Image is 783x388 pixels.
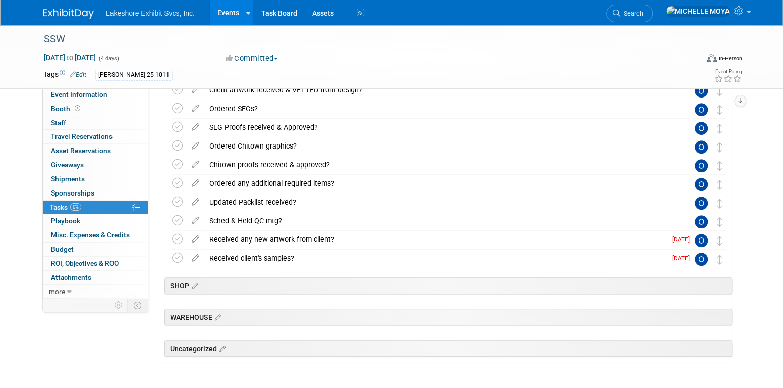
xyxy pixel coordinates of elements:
[43,130,148,143] a: Travel Reservations
[73,105,82,112] span: Booth not reserved yet
[43,214,148,228] a: Playbook
[187,104,204,113] a: edit
[65,54,75,62] span: to
[189,280,198,290] a: Edit sections
[51,119,66,127] span: Staff
[43,69,86,81] td: Tags
[187,254,204,263] a: edit
[187,85,204,94] a: edit
[51,132,113,140] span: Travel Reservations
[51,273,91,281] span: Attachments
[187,198,204,207] a: edit
[187,141,204,151] a: edit
[51,147,111,155] span: Asset Reservations
[717,236,722,246] i: Move task
[695,159,708,172] img: Olivia Satala
[204,193,675,211] div: Updated Packlist received?
[695,122,708,135] img: Olivia Satala
[43,144,148,158] a: Asset Reservations
[204,231,666,248] div: Received any new artwork from client?
[204,100,675,117] div: Ordered SEGs?
[204,81,675,99] div: Client artwork received & VETTED from design?
[51,231,130,239] span: Misc. Expenses & Credits
[50,203,81,211] span: Tasks
[620,10,643,17] span: Search
[51,161,84,169] span: Giveaways
[43,9,94,19] img: ExhibitDay
[638,53,742,68] div: Event Format
[717,105,722,115] i: Move task
[110,299,128,312] td: Personalize Event Tab Strip
[70,203,81,211] span: 0%
[43,271,148,284] a: Attachments
[187,179,204,188] a: edit
[43,102,148,116] a: Booth
[717,199,722,208] i: Move task
[95,70,173,80] div: [PERSON_NAME] 25-1011
[51,90,107,99] span: Event Information
[51,175,85,183] span: Shipments
[606,5,653,22] a: Search
[707,54,717,62] img: Format-Inperson.png
[43,172,148,186] a: Shipments
[695,253,708,266] img: Olivia Satala
[717,180,722,189] i: Move task
[695,178,708,191] img: Olivia Satala
[695,103,708,116] img: Olivia Satala
[128,299,148,312] td: Toggle Event Tabs
[43,53,96,62] span: [DATE] [DATE]
[718,55,742,62] div: In-Person
[717,142,722,152] i: Move task
[217,343,226,353] a: Edit sections
[43,88,148,102] a: Event Information
[695,234,708,247] img: Olivia Satala
[164,309,732,325] div: WAREHOUSE
[717,217,722,227] i: Move task
[51,189,94,197] span: Sponsorships
[695,197,708,210] img: Olivia Satala
[672,236,695,243] span: [DATE]
[51,259,119,267] span: ROI, Objectives & ROO
[106,9,195,17] span: Lakeshore Exhibit Svcs, Inc.
[43,116,148,130] a: Staff
[672,255,695,262] span: [DATE]
[43,186,148,200] a: Sponsorships
[222,53,282,64] button: Committed
[717,86,722,96] i: Move task
[187,160,204,169] a: edit
[43,257,148,270] a: ROI, Objectives & ROO
[51,105,82,113] span: Booth
[187,235,204,244] a: edit
[204,250,666,267] div: Received client's samples?
[51,245,74,253] span: Budget
[204,137,675,155] div: Ordered Chitown graphics?
[204,119,675,136] div: SEG Proofs received & Approved?
[204,212,675,229] div: Sched & Held QC mtg?
[49,287,65,296] span: more
[717,124,722,133] i: Move task
[98,55,119,62] span: (4 days)
[666,6,730,17] img: MICHELLE MOYA
[164,277,732,294] div: SHOP
[43,243,148,256] a: Budget
[695,140,708,154] img: Olivia Satala
[70,71,86,78] a: Edit
[204,175,675,192] div: Ordered any additional required items?
[717,255,722,264] i: Move task
[204,156,675,173] div: Chitown proofs received & approved?
[164,340,732,357] div: Uncategorized
[714,69,742,74] div: Event Rating
[43,201,148,214] a: Tasks0%
[187,123,204,132] a: edit
[51,217,80,225] span: Playbook
[717,161,722,171] i: Move task
[212,312,221,322] a: Edit sections
[695,215,708,228] img: Olivia Satala
[43,158,148,172] a: Giveaways
[187,216,204,225] a: edit
[43,228,148,242] a: Misc. Expenses & Credits
[40,30,683,48] div: SSW
[695,84,708,98] img: Olivia Satala
[43,285,148,299] a: more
